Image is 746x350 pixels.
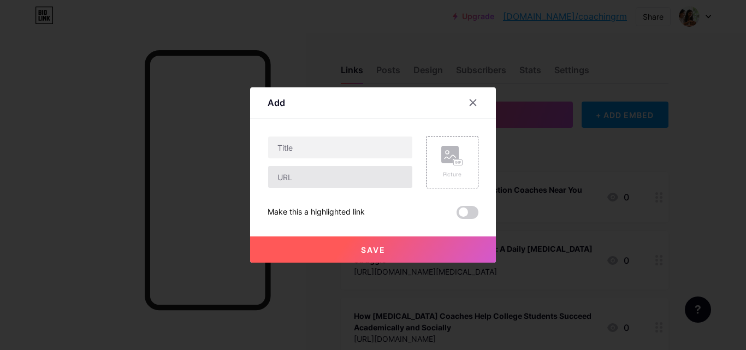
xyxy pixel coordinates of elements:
[268,137,412,158] input: Title
[441,170,463,179] div: Picture
[361,245,386,254] span: Save
[268,96,285,109] div: Add
[268,206,365,219] div: Make this a highlighted link
[250,236,496,263] button: Save
[268,166,412,188] input: URL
